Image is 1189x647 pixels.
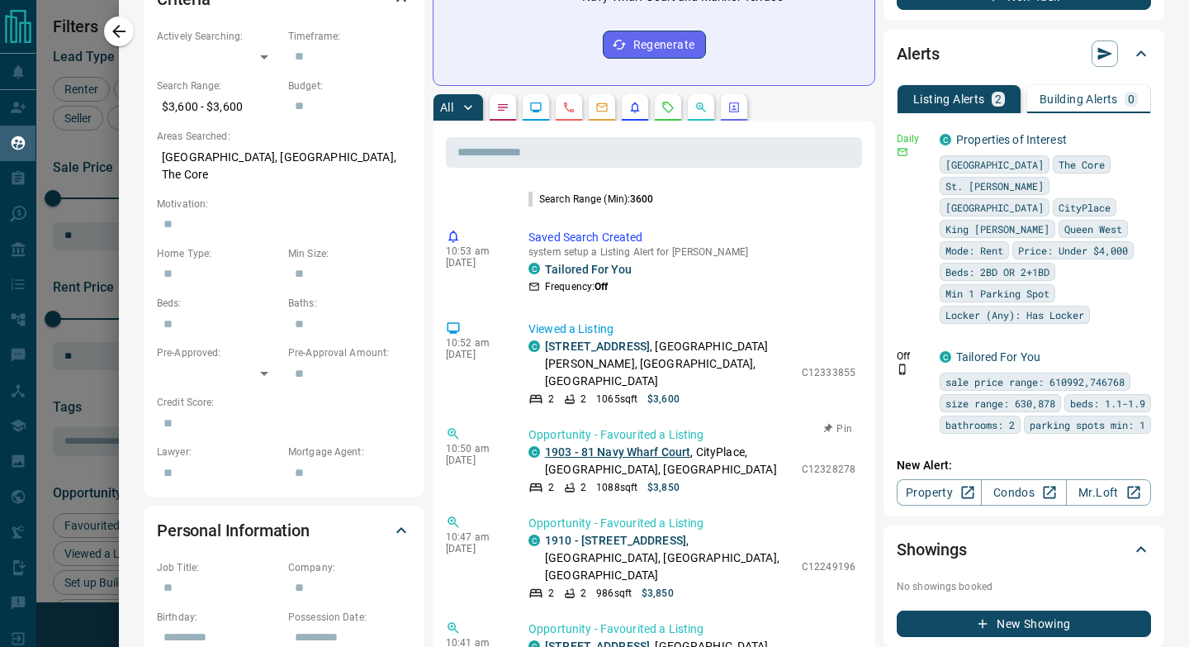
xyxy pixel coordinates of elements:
p: Company: [288,560,411,575]
p: 0 [1128,93,1135,105]
p: 2 [580,480,586,495]
p: 10:47 am [446,531,504,543]
p: 10:50 am [446,443,504,454]
svg: Requests [661,101,675,114]
svg: Notes [496,101,509,114]
svg: Calls [562,101,576,114]
button: Pin [814,421,862,436]
p: , [GEOGRAPHIC_DATA][PERSON_NAME], [GEOGRAPHIC_DATA], [GEOGRAPHIC_DATA] [545,338,793,390]
p: Mortgage Agent: [288,445,411,459]
p: Off [897,349,930,364]
p: [DATE] [446,454,504,466]
p: Motivation: [157,197,411,212]
svg: Agent Actions [727,101,741,114]
a: Mr.Loft [1066,479,1151,506]
div: condos.ca [940,134,951,145]
p: Search Range: [157,78,280,93]
a: 1903 - 81 Navy Wharf Court [545,445,690,459]
p: 2 [580,392,586,407]
a: Condos [981,479,1066,506]
span: Price: Under $4,000 [1018,242,1128,259]
span: sale price range: 610992,746768 [945,373,1125,390]
svg: Emails [595,101,609,114]
p: Building Alerts [1040,93,1118,105]
span: Beds: 2BD OR 2+1BD [945,264,1049,280]
a: [STREET_ADDRESS] [545,340,650,353]
div: condos.ca [940,351,951,363]
p: Saved Search Created [528,229,855,246]
p: $3,600 - $3,600 [157,93,280,121]
p: No showings booked [897,579,1151,594]
p: Baths: [288,296,411,311]
p: Opportunity - Favourited a Listing [528,621,855,638]
h2: Alerts [897,40,940,67]
p: 2 [580,586,586,601]
p: 986 sqft [596,586,632,601]
p: Beds: [157,296,280,311]
strong: Off [594,281,608,293]
span: The Core [1059,156,1105,173]
p: C12333855 [802,365,855,380]
svg: Opportunities [694,101,708,114]
a: 1910 - [STREET_ADDRESS] [545,534,686,547]
p: 2 [548,480,554,495]
div: Alerts [897,34,1151,74]
p: Opportunity - Favourited a Listing [528,515,855,532]
p: Credit Score: [157,395,411,410]
p: Frequency: [545,279,608,294]
svg: Push Notification Only [897,364,908,375]
span: parking spots min: 1 [1030,416,1145,433]
p: [DATE] [446,349,504,360]
span: 3600 [630,193,653,205]
a: Tailored For You [545,263,632,276]
button: New Showing [897,611,1151,637]
span: St. [PERSON_NAME] [945,178,1044,194]
h2: Personal Information [157,517,310,544]
p: Listing Alerts [913,93,985,105]
p: New Alert: [897,457,1151,474]
svg: Listing Alerts [628,101,642,114]
p: 2 [995,93,1002,105]
p: All [440,102,453,113]
p: [GEOGRAPHIC_DATA], [GEOGRAPHIC_DATA], The Core [157,144,411,188]
a: Properties of Interest [956,133,1067,146]
p: Lawyer: [157,445,280,459]
p: 10:53 am [446,245,504,257]
span: King [PERSON_NAME] [945,221,1049,237]
p: 10:52 am [446,337,504,349]
p: [DATE] [446,543,504,554]
p: Viewed a Listing [528,321,855,338]
p: Possession Date: [288,610,411,625]
div: Showings [897,530,1151,569]
span: beds: 1.1-1.9 [1070,395,1145,412]
span: Min 1 Parking Spot [945,285,1049,302]
p: Home Type: [157,246,280,261]
p: Job Title: [157,560,280,575]
span: Queen West [1064,221,1122,237]
div: Personal Information [157,511,411,550]
h2: Showings [897,536,967,563]
p: Pre-Approved: [157,345,280,360]
span: Mode: Rent [945,242,1003,259]
p: Min Size: [288,246,411,261]
span: size range: 630,878 [945,395,1055,412]
p: Budget: [288,78,411,93]
span: [GEOGRAPHIC_DATA] [945,199,1044,216]
p: Timeframe: [288,29,411,44]
div: condos.ca [528,535,540,546]
span: Locker (Any): Has Locker [945,307,1084,323]
span: [GEOGRAPHIC_DATA] [945,156,1044,173]
div: condos.ca [528,263,540,274]
button: Regenerate [603,31,706,59]
span: CityPlace [1059,199,1111,216]
p: 1065 sqft [596,392,637,407]
p: Daily [897,131,930,146]
svg: Email [897,146,908,158]
p: Opportunity - Favourited a Listing [528,426,855,444]
p: system setup a Listing Alert for [PERSON_NAME] [528,246,855,258]
div: condos.ca [528,446,540,458]
p: Areas Searched: [157,129,411,144]
a: Tailored For You [956,350,1040,364]
p: 2 [548,586,554,601]
svg: Lead Browsing Activity [529,101,542,114]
